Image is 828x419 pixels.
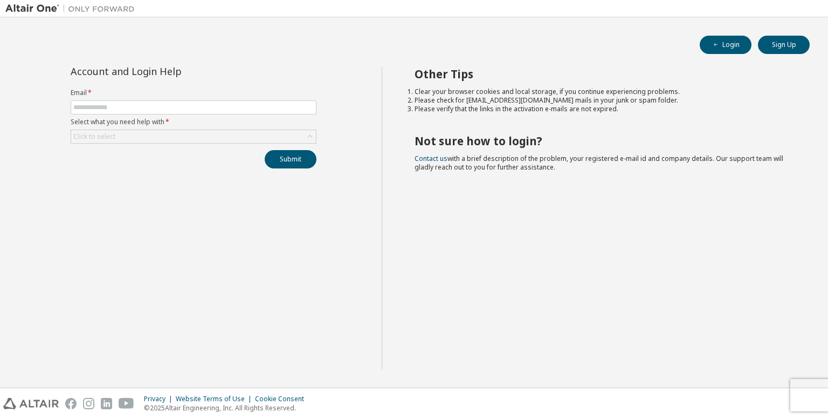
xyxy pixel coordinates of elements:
label: Email [71,89,316,97]
h2: Not sure how to login? [415,134,791,148]
div: Website Terms of Use [176,395,255,403]
div: Cookie Consent [255,395,310,403]
button: Sign Up [758,36,810,54]
h2: Other Tips [415,67,791,81]
img: instagram.svg [83,398,94,409]
img: youtube.svg [119,398,134,409]
span: with a brief description of the problem, your registered e-mail id and company details. Our suppo... [415,154,783,172]
img: facebook.svg [65,398,77,409]
button: Submit [265,150,316,168]
div: Account and Login Help [71,67,267,76]
li: Please check for [EMAIL_ADDRESS][DOMAIN_NAME] mails in your junk or spam folder. [415,96,791,105]
a: Contact us [415,154,447,163]
div: Click to select [73,132,115,141]
li: Please verify that the links in the activation e-mails are not expired. [415,105,791,113]
img: linkedin.svg [101,398,112,409]
img: altair_logo.svg [3,398,59,409]
div: Click to select [71,130,316,143]
img: Altair One [5,3,140,14]
button: Login [700,36,751,54]
label: Select what you need help with [71,118,316,126]
li: Clear your browser cookies and local storage, if you continue experiencing problems. [415,87,791,96]
p: © 2025 Altair Engineering, Inc. All Rights Reserved. [144,403,310,413]
div: Privacy [144,395,176,403]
